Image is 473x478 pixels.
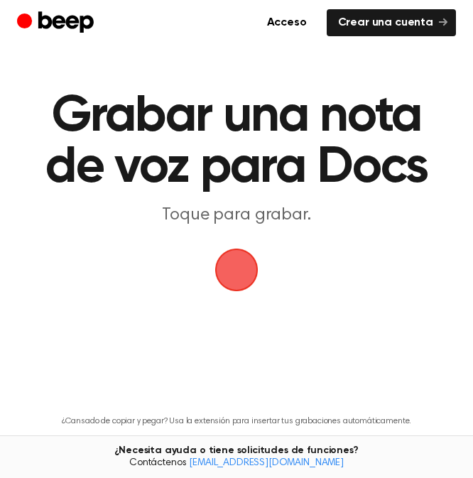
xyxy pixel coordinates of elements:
a: Crear una cuenta [327,9,456,36]
a: [EMAIL_ADDRESS][DOMAIN_NAME] [189,458,344,468]
font: Grabar una nota de voz para Docs [45,91,428,193]
a: Acceso [256,9,318,36]
font: Acceso [267,17,307,28]
font: Contáctenos [129,458,186,468]
font: Toque para grabar. [162,207,310,224]
font: Crear una cuenta [338,17,433,28]
a: Bip [17,9,97,37]
font: ¿Necesita ayuda o tiene solicitudes de funciones? [114,445,358,455]
font: ¿Cansado de copiar y pegar? Usa la extensión para insertar tus grabaciones automáticamente. [62,417,411,425]
img: Logotipo de Beep [215,249,258,291]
